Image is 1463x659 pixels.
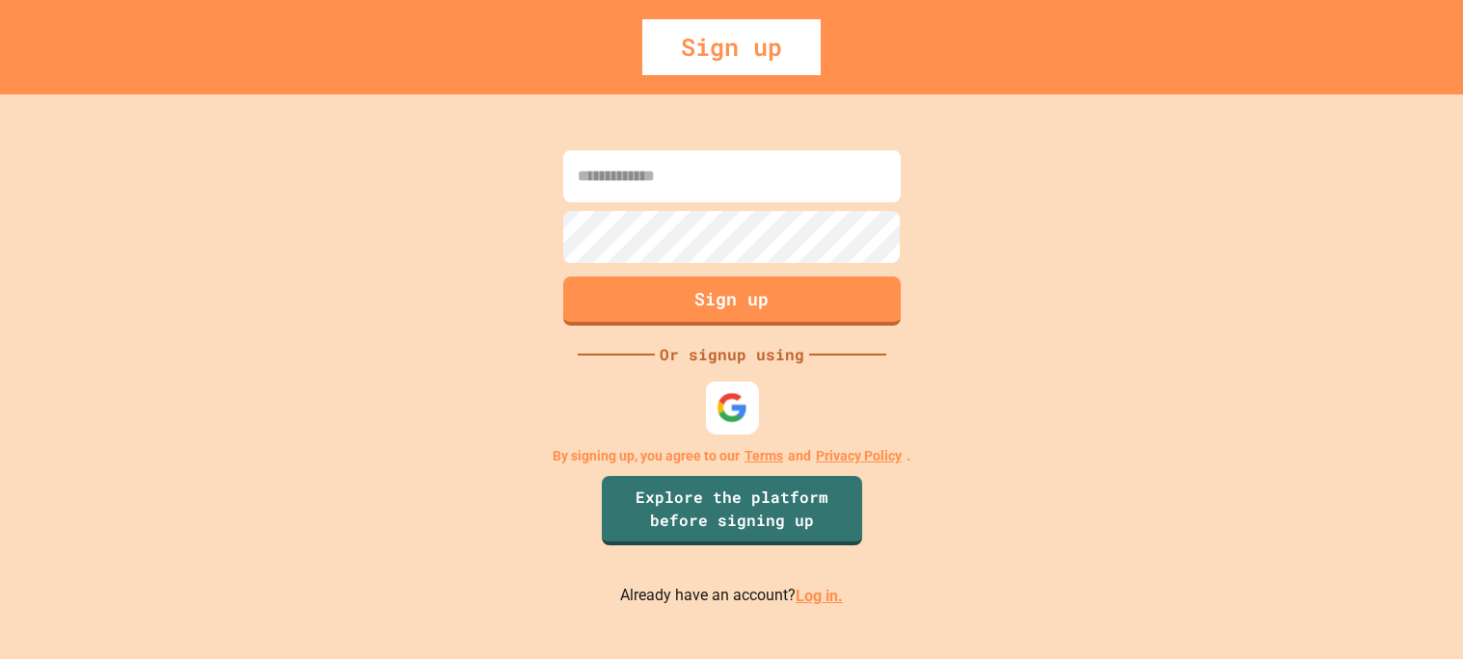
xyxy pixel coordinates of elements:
[553,446,910,466] p: By signing up, you agree to our and .
[816,446,902,466] a: Privacy Policy
[655,343,809,366] div: Or signup using
[796,587,843,605] a: Log in.
[602,476,862,545] a: Explore the platform before signing up
[563,277,901,326] button: Sign up
[716,392,747,424] img: google-icon.svg
[745,446,783,466] a: Terms
[620,584,843,608] p: Already have an account?
[642,19,821,75] div: Sign up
